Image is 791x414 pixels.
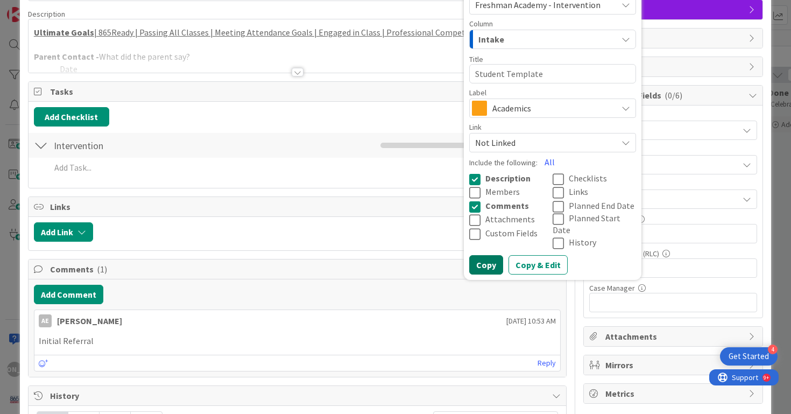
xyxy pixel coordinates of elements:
[605,387,743,400] span: Metrics
[469,30,636,49] button: Intake
[538,152,562,172] button: All
[34,107,109,127] button: Add Checklist
[469,89,486,96] span: Label
[469,64,636,83] textarea: Student Template
[553,173,636,186] button: Checklists
[605,3,743,16] span: Behavior
[50,200,547,213] span: Links
[729,351,769,362] div: Get Started
[50,136,278,155] input: Add Checklist...
[589,180,757,187] div: Student Plan
[469,228,553,241] button: Custom Fields
[595,123,733,138] span: Not Set
[506,315,556,327] span: [DATE] 10:53 AM
[469,187,553,199] button: Members
[97,264,107,275] span: ( 1 )
[54,4,60,13] div: 9+
[94,27,489,38] u: | 865Ready | Passing All Classes | Meeting Attendance Goals | Engaged in Class | Professional Com...
[469,20,493,27] span: Column
[475,135,612,150] span: Not Linked
[478,32,504,46] span: Intake
[469,255,503,275] button: Copy
[553,213,636,234] button: Planned Start Date
[589,283,635,293] label: Case Manager
[595,157,733,172] span: Not Set
[28,9,65,19] span: Description
[469,157,538,169] label: Include the following:
[50,85,547,98] span: Tasks
[485,173,531,184] span: Description
[34,222,93,242] button: Add Link
[469,54,483,64] label: Title
[589,145,757,153] div: Grade
[34,27,94,38] u: Ultimate Goals
[605,359,743,371] span: Mirrors
[469,201,553,213] button: Comments
[605,89,743,102] span: Custom Fields
[485,228,538,238] span: Custom Fields
[485,200,529,211] span: Comments
[605,60,743,73] span: Block
[50,263,547,276] span: Comments
[492,101,612,116] span: Academics
[665,90,682,101] span: ( 0/6 )
[605,32,743,45] span: Dates
[57,314,122,327] div: [PERSON_NAME]
[720,347,778,366] div: Open Get Started checklist, remaining modules: 4
[553,187,636,199] button: Links
[39,314,52,327] div: AE
[569,237,596,248] span: History
[553,201,636,213] button: Planned End Date
[589,111,757,118] div: Risk
[569,173,607,184] span: Checklists
[39,335,556,347] p: Initial Referral
[569,200,634,211] span: Planned End Date
[768,345,778,354] div: 4
[469,173,553,186] button: Description
[34,285,103,304] button: Add Comment
[508,255,568,275] button: Copy & Edit
[469,214,553,227] button: Attachments
[469,123,482,131] span: Link
[538,356,556,370] a: Reply
[50,389,547,402] span: History
[553,213,620,235] span: Planned Start Date
[569,187,588,198] span: Links
[605,330,743,343] span: Attachments
[553,237,636,250] button: History
[595,193,738,206] span: Not Set
[485,214,535,225] span: Attachments
[23,2,49,15] span: Support
[485,187,520,198] span: Members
